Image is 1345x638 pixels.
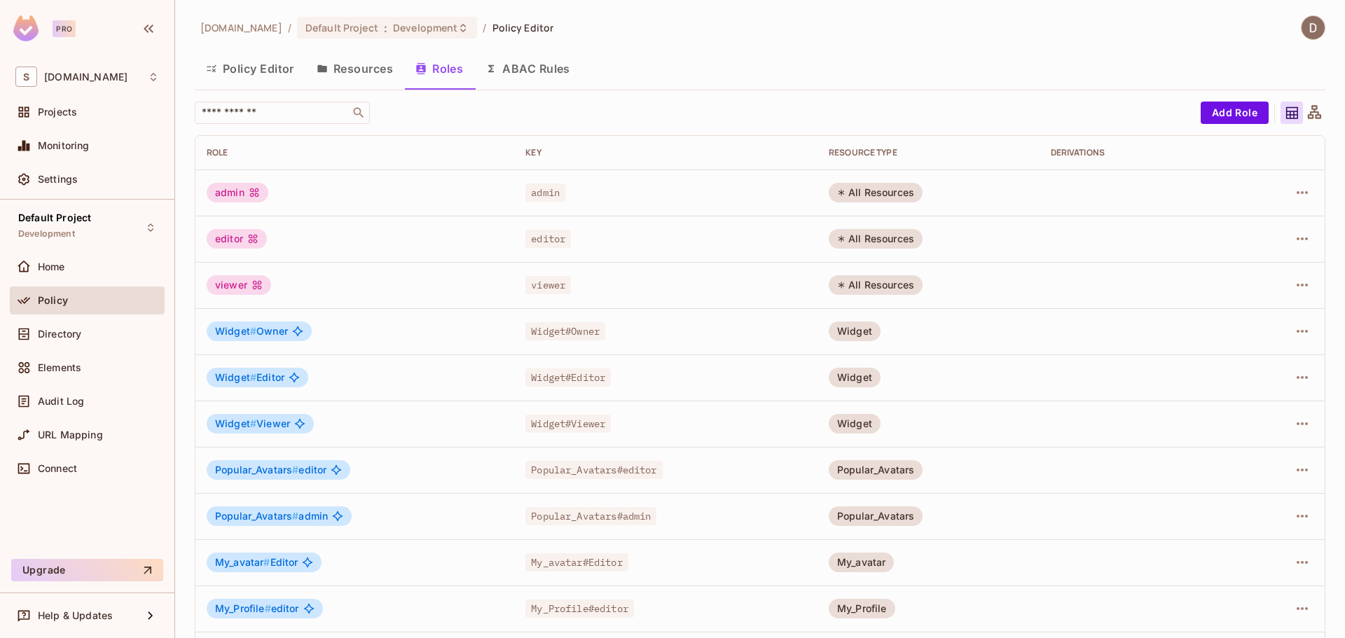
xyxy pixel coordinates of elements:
span: Directory [38,328,81,340]
button: ABAC Rules [474,51,581,86]
span: Editor [215,372,284,383]
li: / [288,21,291,34]
span: # [263,556,270,568]
span: Widget [215,325,256,337]
li: / [483,21,486,34]
div: admin [207,183,268,202]
span: Workspace: savameta.com [44,71,127,83]
span: editor [525,230,571,248]
span: Popular_Avatars [215,510,298,522]
button: Add Role [1201,102,1269,124]
span: the active workspace [200,21,282,34]
div: viewer [207,275,271,295]
span: # [250,325,256,337]
span: # [250,371,256,383]
span: editor [215,464,326,476]
span: Development [393,21,457,34]
div: Widget [829,414,881,434]
span: Widget [215,417,256,429]
img: SReyMgAAAABJRU5ErkJggg== [13,15,39,41]
div: Key [525,147,806,158]
span: Default Project [305,21,378,34]
span: Popular_Avatars#admin [525,507,656,525]
span: Connect [38,463,77,474]
span: : [383,22,388,34]
span: viewer [525,276,571,294]
span: Popular_Avatars [215,464,298,476]
div: My_Profile [829,599,895,618]
span: admin [215,511,328,522]
button: Roles [404,51,474,86]
span: Widget#Viewer [525,415,611,433]
span: My_Profile#editor [525,599,634,618]
div: All Resources [829,275,923,295]
span: My_avatar [215,556,270,568]
span: # [292,510,298,522]
div: RESOURCE TYPE [829,147,1028,158]
span: admin [525,183,565,202]
div: Pro [53,20,76,37]
img: Dat Nghiem Quoc [1302,16,1325,39]
div: Role [207,147,503,158]
span: URL Mapping [38,429,103,441]
span: Development [18,228,75,240]
span: Editor [215,557,298,568]
span: Home [38,261,65,272]
div: Popular_Avatars [829,460,923,480]
div: Derivations [1051,147,1229,158]
span: My_avatar#Editor [525,553,628,571]
span: Projects [38,106,77,118]
span: Default Project [18,212,91,223]
span: Help & Updates [38,610,113,621]
span: Owner [215,326,288,337]
span: Settings [38,174,78,185]
div: All Resources [829,229,923,249]
button: Resources [305,51,404,86]
span: Audit Log [38,396,84,407]
span: Widget#Owner [525,322,605,340]
div: Widget [829,321,881,341]
span: # [292,464,298,476]
button: Policy Editor [195,51,305,86]
span: # [250,417,256,429]
span: Widget#Editor [525,368,611,387]
div: Widget [829,368,881,387]
span: Monitoring [38,140,90,151]
span: Viewer [215,418,290,429]
span: S [15,67,37,87]
span: editor [215,603,299,614]
button: Upgrade [11,559,163,581]
span: Elements [38,362,81,373]
span: Policy [38,295,68,306]
span: Policy Editor [492,21,554,34]
span: # [265,602,271,614]
span: Popular_Avatars#editor [525,461,662,479]
div: Popular_Avatars [829,506,923,526]
span: My_Profile [215,602,271,614]
div: My_avatar [829,553,894,572]
span: Widget [215,371,256,383]
div: editor [207,229,267,249]
div: All Resources [829,183,923,202]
